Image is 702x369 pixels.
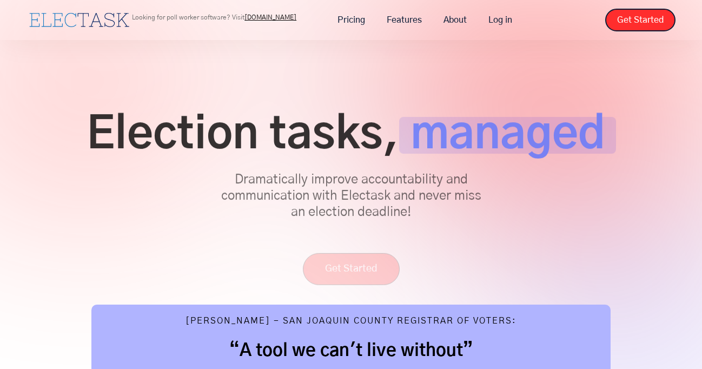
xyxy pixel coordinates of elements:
a: home [27,10,132,30]
a: Get Started [605,9,675,31]
p: Dramatically improve accountability and communication with Electask and never miss an election de... [216,172,486,220]
a: Get Started [303,253,400,285]
a: About [433,9,478,31]
span: managed [399,117,616,154]
h2: “A tool we can't live without” [113,340,589,361]
div: [PERSON_NAME] - San Joaquin County Registrar of Voters: [186,315,516,329]
a: [DOMAIN_NAME] [244,14,296,21]
a: Pricing [327,9,376,31]
a: Log in [478,9,523,31]
p: Looking for poll worker software? Visit [132,14,296,21]
span: Election tasks, [87,117,399,154]
a: Features [376,9,433,31]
